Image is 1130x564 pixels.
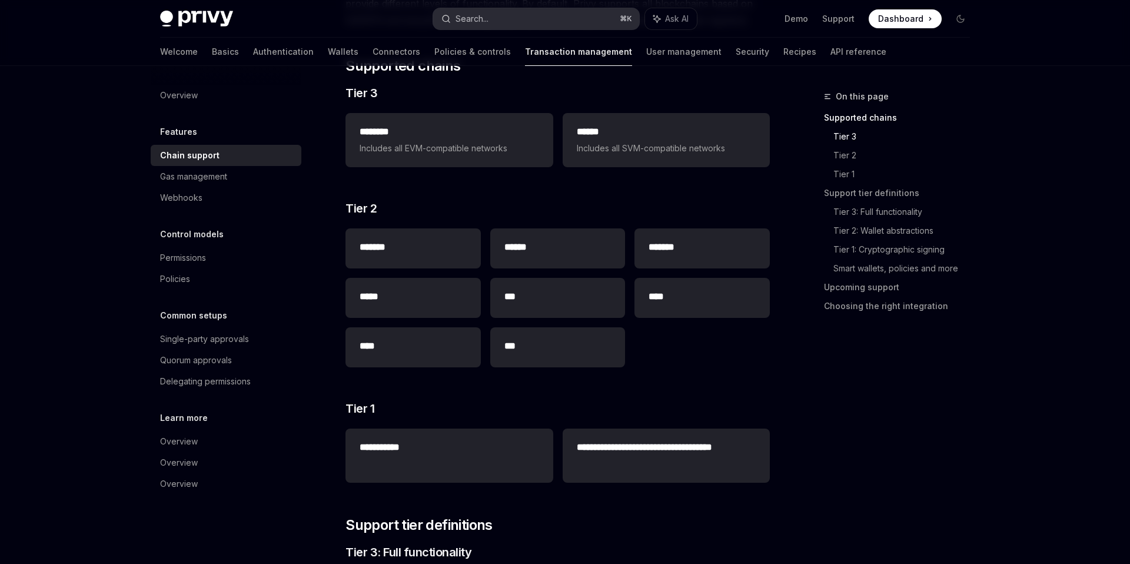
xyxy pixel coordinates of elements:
span: Tier 2 [345,200,377,217]
a: Chain support [151,145,301,166]
a: Wallets [328,38,358,66]
a: Basics [212,38,239,66]
span: ⌘ K [620,14,632,24]
a: Tier 1: Cryptographic signing [833,240,979,259]
a: Choosing the right integration [824,297,979,316]
a: **** ***Includes all EVM-compatible networks [345,113,553,167]
span: Support tier definitions [345,516,493,535]
a: Tier 2 [833,146,979,165]
a: Gas management [151,166,301,187]
h5: Learn more [160,411,208,425]
span: Tier 3: Full functionality [345,544,471,560]
span: On this page [836,89,889,104]
a: Quorum approvals [151,350,301,371]
a: Tier 2: Wallet abstractions [833,221,979,240]
div: Webhooks [160,191,202,205]
h5: Control models [160,227,224,241]
span: Supported chains [345,57,460,75]
a: Overview [151,431,301,452]
a: Permissions [151,247,301,268]
a: Welcome [160,38,198,66]
a: Overview [151,85,301,106]
a: Support [822,13,855,25]
a: Dashboard [869,9,942,28]
a: Webhooks [151,187,301,208]
div: Overview [160,434,198,449]
div: Single-party approvals [160,332,249,346]
a: **** *Includes all SVM-compatible networks [563,113,770,167]
a: Demo [785,13,808,25]
div: Quorum approvals [160,353,232,367]
div: Policies [160,272,190,286]
a: Tier 1 [833,165,979,184]
a: Smart wallets, policies and more [833,259,979,278]
a: Authentication [253,38,314,66]
div: Search... [456,12,488,26]
h5: Features [160,125,197,139]
a: Tier 3: Full functionality [833,203,979,221]
a: Single-party approvals [151,329,301,350]
a: Policies & controls [434,38,511,66]
a: Recipes [783,38,816,66]
span: Tier 1 [345,400,374,417]
span: Includes all EVM-compatible networks [360,141,539,155]
a: Overview [151,473,301,495]
button: Ask AI [645,8,697,29]
a: Tier 3 [833,127,979,146]
button: Toggle dark mode [951,9,970,28]
div: Overview [160,88,198,102]
a: Policies [151,268,301,290]
a: Security [736,38,769,66]
a: API reference [830,38,886,66]
a: Upcoming support [824,278,979,297]
span: Tier 3 [345,85,377,101]
div: Permissions [160,251,206,265]
div: Chain support [160,148,220,162]
img: dark logo [160,11,233,27]
button: Search...⌘K [433,8,639,29]
a: Connectors [373,38,420,66]
a: User management [646,38,722,66]
a: Support tier definitions [824,184,979,203]
div: Overview [160,456,198,470]
h5: Common setups [160,308,227,323]
span: Dashboard [878,13,923,25]
div: Gas management [160,170,227,184]
div: Overview [160,477,198,491]
a: Delegating permissions [151,371,301,392]
div: Delegating permissions [160,374,251,389]
a: Overview [151,452,301,473]
span: Includes all SVM-compatible networks [577,141,756,155]
a: Transaction management [525,38,632,66]
span: Ask AI [665,13,689,25]
a: Supported chains [824,108,979,127]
